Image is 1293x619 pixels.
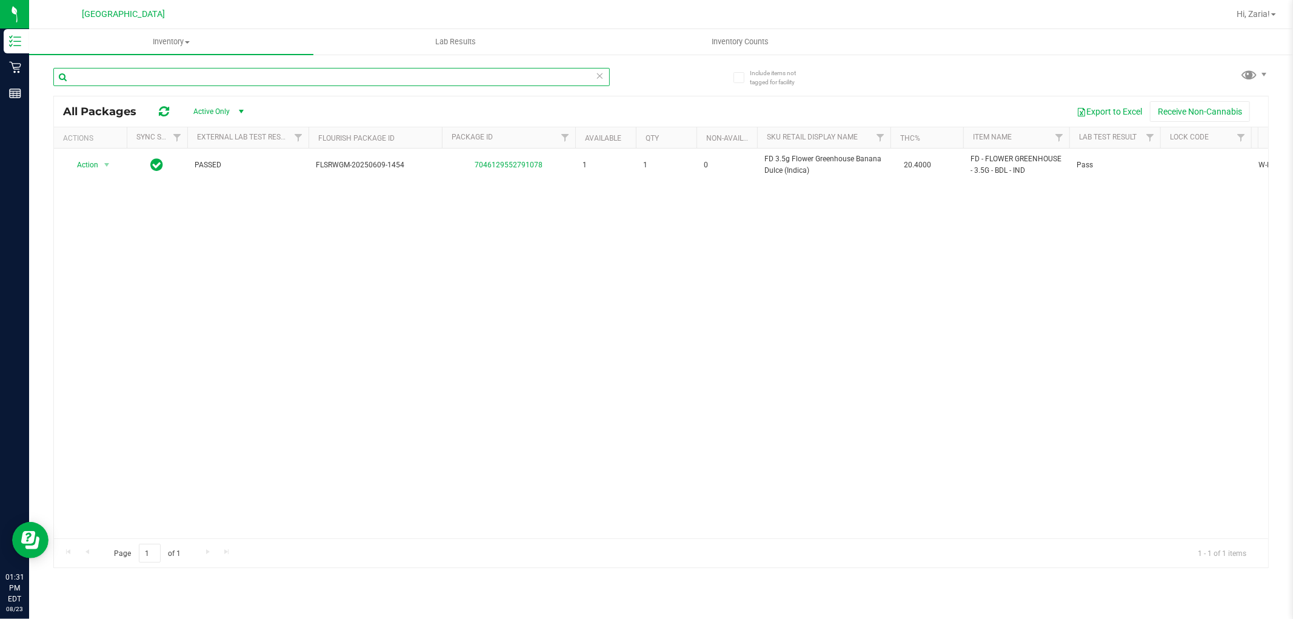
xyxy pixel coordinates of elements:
[555,127,575,148] a: Filter
[136,133,183,141] a: Sync Status
[973,133,1012,141] a: Item Name
[704,159,750,171] span: 0
[104,544,191,563] span: Page of 1
[316,159,435,171] span: FLSRWGM-20250609-1454
[195,159,301,171] span: PASSED
[764,153,883,176] span: FD 3.5g Flower Greenhouse Banana Dulce (Indica)
[646,134,659,142] a: Qty
[289,127,309,148] a: Filter
[1150,101,1250,122] button: Receive Non-Cannabis
[5,604,24,614] p: 08/23
[63,134,122,142] div: Actions
[99,156,115,173] span: select
[197,133,292,141] a: External Lab Test Result
[971,153,1062,176] span: FD - FLOWER GREENHOUSE - 3.5G - BDL - IND
[419,36,492,47] span: Lab Results
[767,133,858,141] a: Sku Retail Display Name
[12,522,48,558] iframe: Resource center
[151,156,164,173] span: In Sync
[585,134,621,142] a: Available
[318,134,395,142] a: Flourish Package ID
[706,134,760,142] a: Non-Available
[1237,9,1270,19] span: Hi, Zaria!
[1170,133,1209,141] a: Lock Code
[9,35,21,47] inline-svg: Inventory
[9,87,21,99] inline-svg: Reports
[29,36,313,47] span: Inventory
[583,159,629,171] span: 1
[167,127,187,148] a: Filter
[695,36,785,47] span: Inventory Counts
[1079,133,1137,141] a: Lab Test Result
[898,156,937,174] span: 20.4000
[5,572,24,604] p: 01:31 PM EDT
[1140,127,1160,148] a: Filter
[53,68,610,86] input: Search Package ID, Item Name, SKU, Lot or Part Number...
[452,133,493,141] a: Package ID
[1188,544,1256,562] span: 1 - 1 of 1 items
[1231,127,1251,148] a: Filter
[66,156,99,173] span: Action
[1069,101,1150,122] button: Export to Excel
[29,29,313,55] a: Inventory
[750,69,810,87] span: Include items not tagged for facility
[82,9,165,19] span: [GEOGRAPHIC_DATA]
[870,127,890,148] a: Filter
[598,29,882,55] a: Inventory Counts
[1049,127,1069,148] a: Filter
[139,544,161,563] input: 1
[900,134,920,142] a: THC%
[643,159,689,171] span: 1
[63,105,149,118] span: All Packages
[313,29,598,55] a: Lab Results
[9,61,21,73] inline-svg: Retail
[596,68,604,84] span: Clear
[475,161,543,169] a: 7046129552791078
[1077,159,1153,171] span: Pass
